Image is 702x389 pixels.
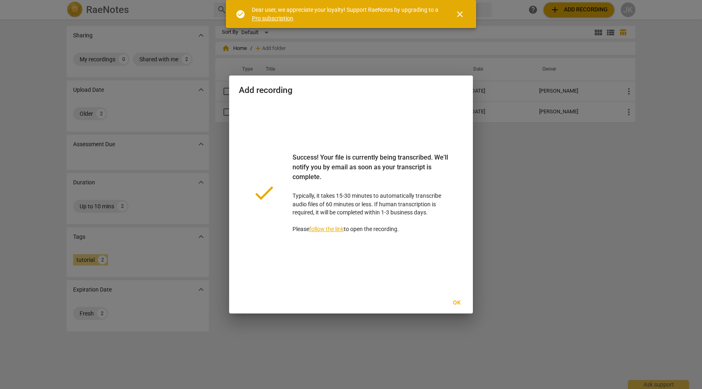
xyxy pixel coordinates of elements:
[252,6,440,22] div: Dear user, we appreciate your loyalty! Support RaeNotes by upgrading to a
[309,226,344,232] a: follow the link
[292,153,450,233] p: Typically, it takes 15-30 minutes to automatically transcribe audio files of 60 minutes or less. ...
[252,15,293,22] a: Pro subscription
[455,9,465,19] span: close
[239,85,463,95] h2: Add recording
[292,153,450,192] div: Success! Your file is currently being transcribed. We'll notify you by email as soon as your tran...
[450,4,470,24] button: Close
[236,9,245,19] span: check_circle
[450,299,463,307] span: Ok
[444,296,470,310] button: Ok
[252,181,276,205] span: done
